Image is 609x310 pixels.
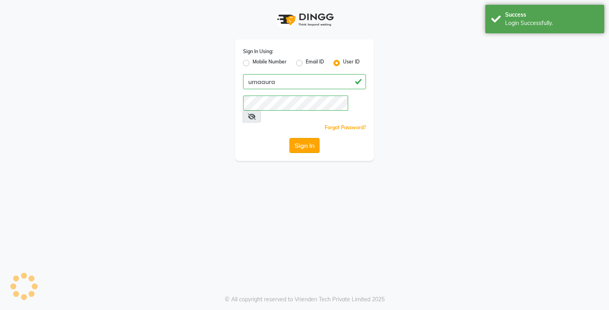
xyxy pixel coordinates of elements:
input: Username [243,96,348,111]
input: Username [243,74,366,89]
img: logo1.svg [273,8,336,31]
div: Success [505,11,598,19]
div: Login Successfully. [505,19,598,27]
button: Sign In [289,138,320,153]
label: Sign In Using: [243,48,273,55]
label: User ID [343,58,360,68]
label: Mobile Number [253,58,287,68]
a: Forgot Password? [325,124,366,130]
label: Email ID [306,58,324,68]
